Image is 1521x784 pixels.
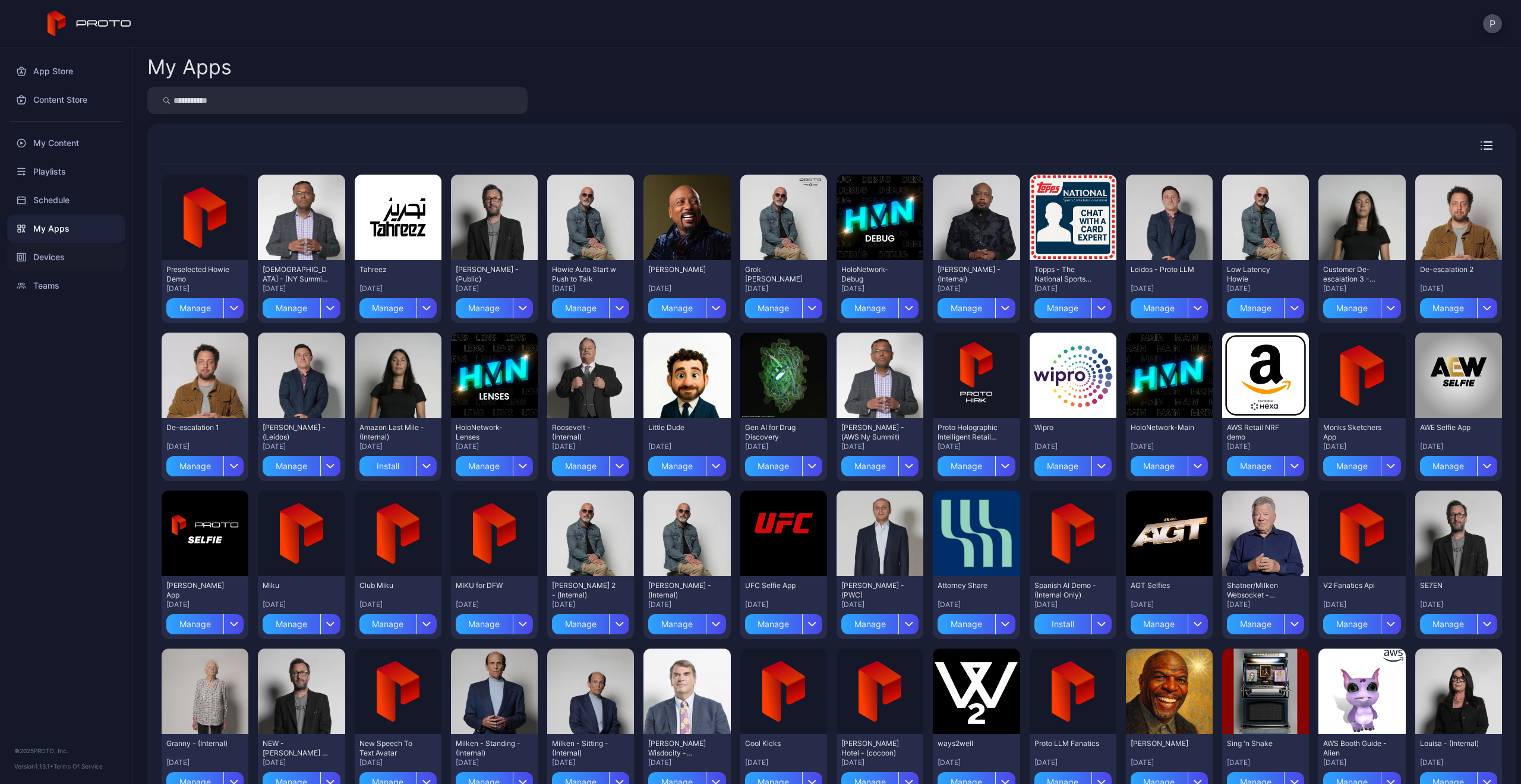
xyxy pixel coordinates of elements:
div: Teams [7,271,125,300]
button: Manage [263,293,340,318]
div: [DATE] [552,442,629,451]
div: Manage [456,456,513,476]
div: [DATE] [1420,442,1497,451]
div: Amazon Last Mile - (Internal) [359,423,425,442]
div: Manage [1227,614,1284,634]
div: My Apps [7,214,125,243]
button: Manage [263,451,340,476]
div: New Speech To Text Avatar [359,739,425,758]
div: Manage [1420,298,1477,318]
div: [DATE] [359,284,437,293]
a: App Store [7,57,125,86]
div: Cool Kicks [745,739,810,748]
div: Manage [1227,298,1284,318]
div: [DATE] [1034,442,1112,451]
button: Manage [1420,609,1497,634]
div: Gen AI for Drug Discovery [745,423,810,442]
div: [DATE] [359,442,437,451]
button: Manage [166,293,244,318]
div: Manage [263,298,320,318]
div: Manage [1323,456,1380,476]
div: Manage [166,298,223,318]
div: Manage [1131,614,1188,634]
div: De-escalation 2 [1420,265,1485,274]
button: Manage [1227,609,1304,634]
button: Manage [552,293,629,318]
button: Manage [359,293,437,318]
div: [DATE] [938,442,1015,451]
div: [DATE] [841,600,919,609]
div: Customer De-escalation 3 - (Amazon Last Mile) [1323,265,1389,284]
div: Manage [1131,298,1188,318]
a: Content Store [7,86,125,114]
div: Milken - Standing - (Internal) [456,739,521,758]
div: David Selfie App [166,581,232,600]
div: Playlists [7,157,125,186]
div: Attorney Share [938,581,1003,590]
div: Spanish AI Demo - (Internal Only) [1034,581,1100,600]
div: [DATE] [1034,600,1112,609]
div: Monks Sketchers App [1323,423,1389,442]
div: [DATE] [456,284,533,293]
span: Version 1.13.1 • [14,763,53,770]
div: Daymond John - (Internal) [938,265,1003,284]
div: [DATE] [456,600,533,609]
div: Milken - Sitting - (Internal) [552,739,617,758]
button: Manage [648,609,725,634]
div: [DATE] [166,442,244,451]
div: Manage [745,298,802,318]
a: My Content [7,129,125,157]
div: Eric M - (Leidos) [263,423,328,442]
div: Manage [1131,456,1188,476]
div: Manage [841,298,898,318]
div: [DATE] [1227,442,1304,451]
div: Tahreez [359,265,425,274]
div: MIKU for DFW [456,581,521,590]
div: [DATE] [359,600,437,609]
button: Manage [1034,451,1112,476]
div: [DATE] [1131,758,1208,767]
button: Manage [841,451,919,476]
div: Little Dude [648,423,714,432]
button: Manage [456,293,533,318]
div: [DATE] [1227,600,1304,609]
div: David Hotel - (cocoon) [841,739,907,758]
div: [DATE] [263,600,340,609]
div: [DATE] [1131,600,1208,609]
div: [DATE] [745,284,822,293]
a: Terms Of Service [53,763,103,770]
div: [DATE] [552,284,629,293]
div: Swami - (AWS Ny Summit) [841,423,907,442]
div: [DATE] [648,442,725,451]
button: Manage [166,609,244,634]
button: Manage [552,609,629,634]
div: Manage [1420,614,1477,634]
div: Howie Mandel 2 - (Internal) [552,581,617,600]
div: David N Persona - (Public) [456,265,521,284]
button: Manage [1034,293,1112,318]
button: Manage [166,451,244,476]
div: [DATE] [1420,600,1497,609]
div: De-escalation 1 [166,423,232,432]
div: [DATE] [745,600,822,609]
button: Manage [745,609,822,634]
div: Manage [938,614,995,634]
div: Manage [166,614,223,634]
div: Manage [841,456,898,476]
div: AWS Retail NRF demo [1227,423,1292,442]
div: Manage [745,456,802,476]
div: [DATE] [745,758,822,767]
div: [DATE] [263,442,340,451]
button: Install [359,451,437,476]
div: Sing 'n Shake [1227,739,1292,748]
button: Manage [841,293,919,318]
button: Manage [1323,609,1400,634]
button: Manage [1131,451,1208,476]
div: [DATE] [1227,758,1304,767]
div: [DATE] [648,600,725,609]
div: Wipro [1034,423,1100,432]
div: Granny - (Internal) [166,739,232,748]
div: Manage [359,614,416,634]
div: [DATE] [1131,284,1208,293]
